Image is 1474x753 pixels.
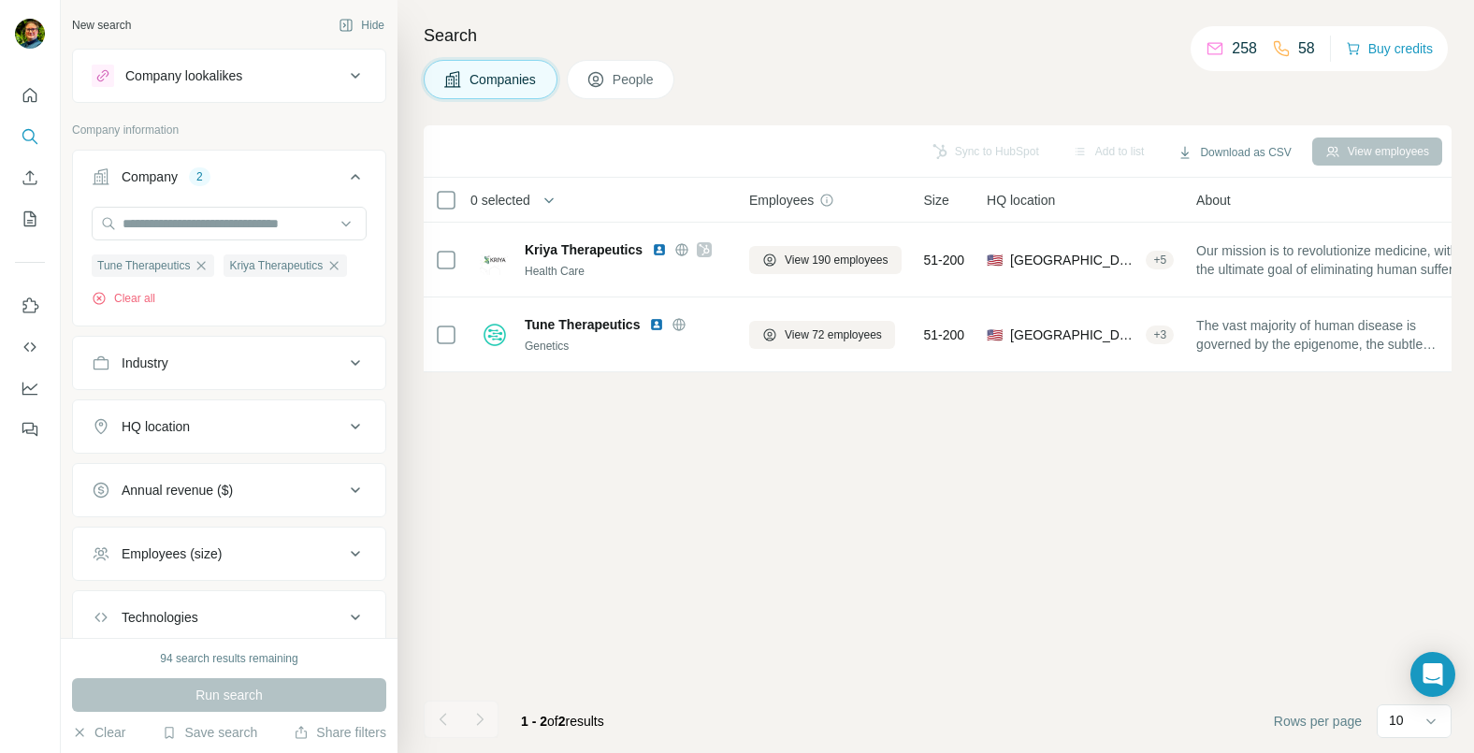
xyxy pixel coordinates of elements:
[125,66,242,85] div: Company lookalikes
[1196,191,1231,210] span: About
[73,531,385,576] button: Employees (size)
[72,17,131,34] div: New search
[785,252,889,268] span: View 190 employees
[15,161,45,195] button: Enrich CSV
[521,714,547,729] span: 1 - 2
[15,120,45,153] button: Search
[72,122,386,138] p: Company information
[1232,37,1257,60] p: 258
[189,168,210,185] div: 2
[1410,652,1455,697] div: Open Intercom Messenger
[15,413,45,446] button: Feedback
[1298,37,1315,60] p: 58
[72,723,125,742] button: Clear
[470,70,538,89] span: Companies
[749,246,902,274] button: View 190 employees
[424,22,1452,49] h4: Search
[1389,711,1404,730] p: 10
[15,289,45,323] button: Use Surfe on LinkedIn
[162,723,257,742] button: Save search
[547,714,558,729] span: of
[1010,251,1138,269] span: [GEOGRAPHIC_DATA]
[15,330,45,364] button: Use Surfe API
[521,714,604,729] span: results
[73,53,385,98] button: Company lookalikes
[1146,326,1174,343] div: + 3
[1196,316,1473,354] span: The vast majority of human disease is governed by the epigenome, the subtle machinery that contro...
[15,19,45,49] img: Avatar
[15,202,45,236] button: My lists
[749,191,814,210] span: Employees
[987,326,1003,344] span: 🇺🇸
[15,79,45,112] button: Quick start
[122,481,233,500] div: Annual revenue ($)
[785,326,882,343] span: View 72 employees
[1010,326,1138,344] span: [GEOGRAPHIC_DATA], [US_STATE]
[924,191,949,210] span: Size
[92,290,155,307] button: Clear all
[470,191,530,210] span: 0 selected
[73,468,385,513] button: Annual revenue ($)
[73,595,385,640] button: Technologies
[122,608,198,627] div: Technologies
[924,326,965,344] span: 51-200
[649,317,664,332] img: LinkedIn logo
[480,320,510,350] img: Logo of Tune Therapeutics
[122,544,222,563] div: Employees (size)
[480,245,510,275] img: Logo of Kriya Therapeutics
[97,257,190,274] span: Tune Therapeutics
[325,11,397,39] button: Hide
[15,371,45,405] button: Dashboard
[122,167,178,186] div: Company
[73,340,385,385] button: Industry
[525,315,640,334] span: Tune Therapeutics
[525,240,643,259] span: Kriya Therapeutics
[1146,252,1174,268] div: + 5
[229,257,323,274] span: Kriya Therapeutics
[1346,36,1433,62] button: Buy credits
[1164,138,1304,167] button: Download as CSV
[652,242,667,257] img: LinkedIn logo
[1274,712,1362,731] span: Rows per page
[525,338,727,355] div: Genetics
[73,154,385,207] button: Company2
[294,723,386,742] button: Share filters
[122,417,190,436] div: HQ location
[558,714,566,729] span: 2
[525,263,727,280] div: Health Care
[1196,241,1473,279] span: Our mission is to revolutionize medicine, with the ultimate goal of eliminating human suffering a...
[122,354,168,372] div: Industry
[160,650,297,667] div: 94 search results remaining
[613,70,656,89] span: People
[749,321,895,349] button: View 72 employees
[987,191,1055,210] span: HQ location
[987,251,1003,269] span: 🇺🇸
[73,404,385,449] button: HQ location
[924,251,965,269] span: 51-200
